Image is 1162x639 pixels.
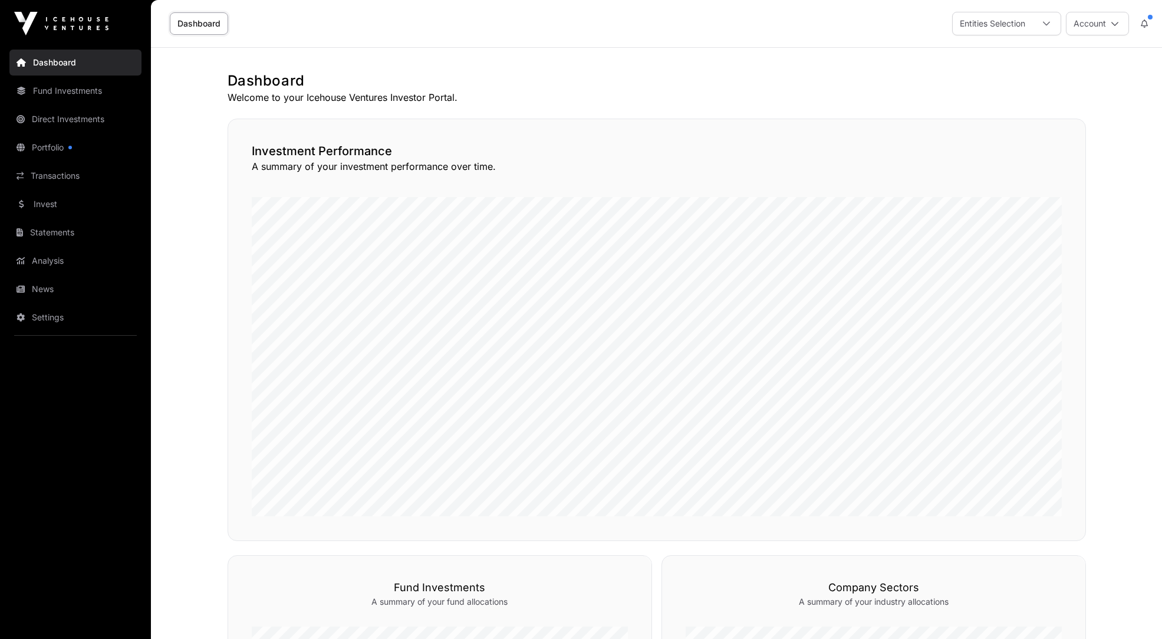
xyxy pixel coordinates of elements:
a: Fund Investments [9,78,141,104]
iframe: Chat Widget [1103,582,1162,639]
a: Statements [9,219,141,245]
a: Transactions [9,163,141,189]
a: Dashboard [9,50,141,76]
h3: Company Sectors [686,579,1062,596]
a: Dashboard [170,12,228,35]
button: Account [1066,12,1129,35]
h2: Investment Performance [252,143,1062,159]
p: Welcome to your Icehouse Ventures Investor Portal. [228,90,1086,104]
a: News [9,276,141,302]
h1: Dashboard [228,71,1086,90]
a: Invest [9,191,141,217]
a: Settings [9,304,141,330]
p: A summary of your investment performance over time. [252,159,1062,173]
a: Analysis [9,248,141,274]
p: A summary of your fund allocations [252,596,628,608]
div: Entities Selection [953,12,1032,35]
a: Direct Investments [9,106,141,132]
a: Portfolio [9,135,141,160]
h3: Fund Investments [252,579,628,596]
p: A summary of your industry allocations [686,596,1062,608]
img: Icehouse Ventures Logo [14,12,108,35]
